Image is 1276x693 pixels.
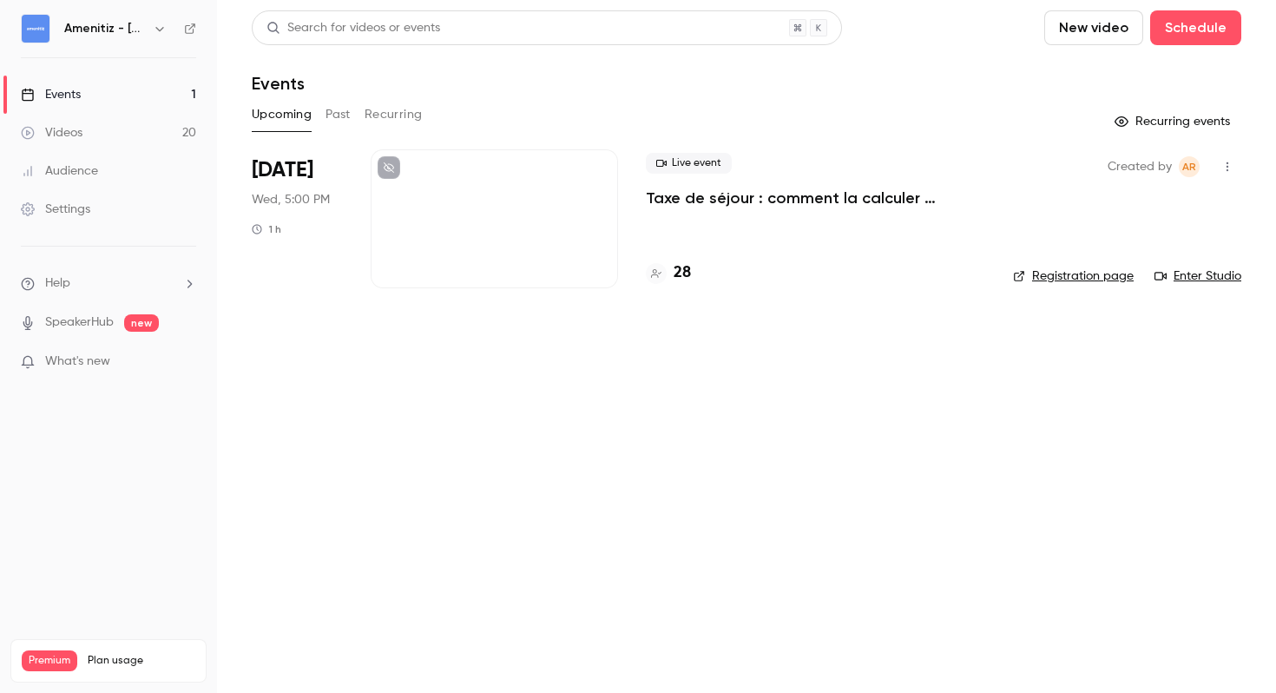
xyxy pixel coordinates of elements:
[175,354,196,370] iframe: Noticeable Trigger
[252,149,343,288] div: Sep 17 Wed, 5:00 PM (Europe/Madrid)
[252,101,312,129] button: Upcoming
[21,162,98,180] div: Audience
[252,73,305,94] h1: Events
[252,156,313,184] span: [DATE]
[22,15,49,43] img: Amenitiz - France 🇫🇷
[1013,267,1134,285] a: Registration page
[45,353,110,371] span: What's new
[674,261,691,285] h4: 28
[326,101,351,129] button: Past
[124,314,159,332] span: new
[1108,156,1172,177] span: Created by
[21,274,196,293] li: help-dropdown-opener
[1107,108,1241,135] button: Recurring events
[22,650,77,671] span: Premium
[21,86,81,103] div: Events
[252,191,330,208] span: Wed, 5:00 PM
[21,124,82,142] div: Videos
[1150,10,1241,45] button: Schedule
[646,153,732,174] span: Live event
[45,274,70,293] span: Help
[1044,10,1143,45] button: New video
[252,222,281,236] div: 1 h
[365,101,423,129] button: Recurring
[646,188,985,208] a: Taxe de séjour : comment la calculer simplement et correctement selon votre commune ?
[1179,156,1200,177] span: Alessia Riolo
[1154,267,1241,285] a: Enter Studio
[45,313,114,332] a: SpeakerHub
[88,654,195,668] span: Plan usage
[646,261,691,285] a: 28
[21,201,90,218] div: Settings
[266,19,440,37] div: Search for videos or events
[64,20,146,37] h6: Amenitiz - [GEOGRAPHIC_DATA] 🇫🇷
[1182,156,1196,177] span: AR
